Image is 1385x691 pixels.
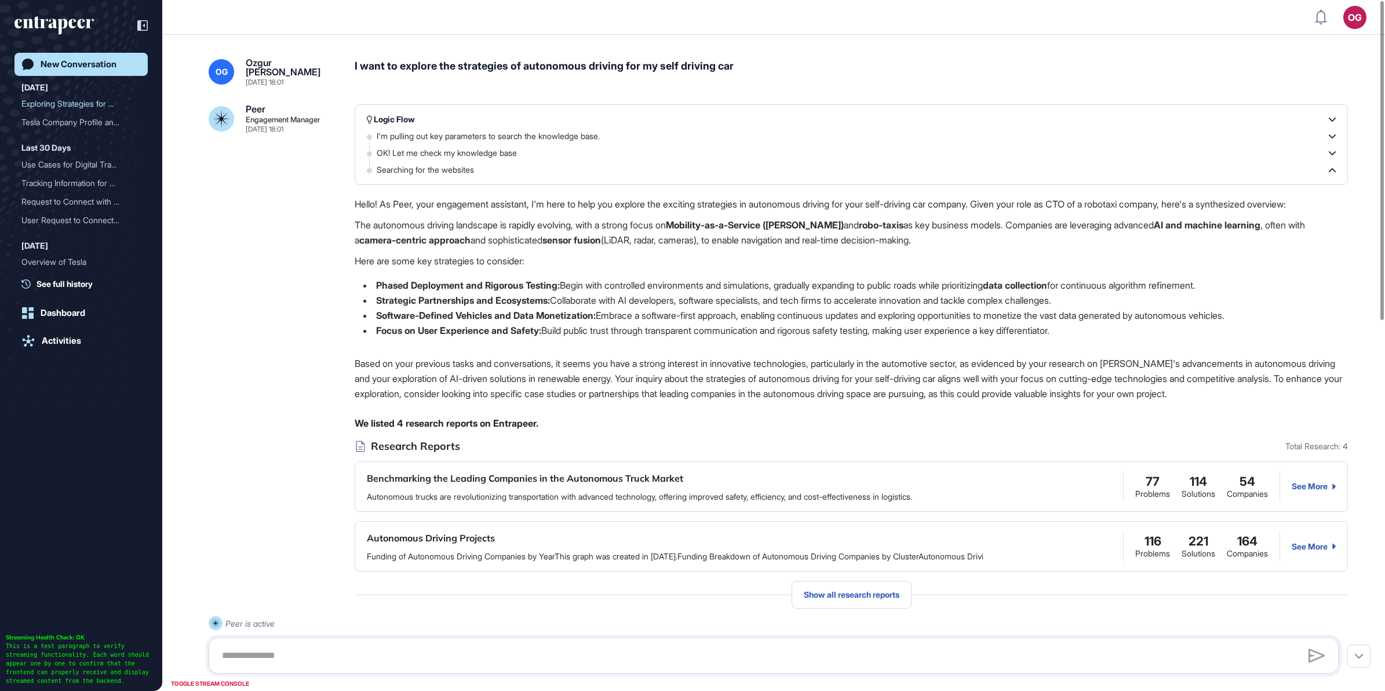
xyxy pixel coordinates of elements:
[21,174,132,192] div: Tracking Information for ...
[1190,475,1207,489] div: 114
[1182,549,1215,558] div: Solutions
[14,301,148,325] a: Dashboard
[377,130,611,142] p: I'm pulling out key parameters to search the knowledge base.
[21,141,71,155] div: Last 30 Days
[377,147,529,159] p: OK! Let me check my knowledge base
[168,677,252,691] div: TOGGLE STREAM CONSOLE
[355,323,1348,338] li: Build public trust through transparent communication and rigorous safety testing, making user exp...
[1182,489,1215,499] div: Solutions
[1154,219,1260,231] strong: AI and machine learning
[377,164,486,176] p: Searching for the websites
[21,278,148,290] a: See full history
[355,439,1348,453] div: Research Reports
[21,113,132,132] div: Tesla Company Profile and...
[376,325,541,336] strong: Focus on User Experience and Safety:
[21,253,132,271] div: Overview of Tesla
[983,279,1047,291] strong: data collection
[1240,475,1255,489] div: 54
[1292,482,1336,491] div: See More
[1135,549,1170,558] div: Problems
[21,192,132,211] div: Request to Connect with R...
[367,471,683,486] div: Benchmarking the Leading Companies in the Autonomous Truck Market
[666,219,844,231] strong: Mobility-as-a-Service ([PERSON_NAME])
[21,253,141,271] div: Overview of Tesla
[542,234,601,246] strong: sensor fusion
[367,491,912,503] div: Autonomous trucks are revolutionizing transportation with advanced technology, offering improved ...
[1145,534,1161,549] div: 116
[41,59,116,70] div: New Conversation
[1227,549,1268,558] div: Companies
[355,253,1348,268] p: Here are some key strategies to consider:
[14,329,148,352] a: Activities
[21,211,141,230] div: User Request to Connect with Reese
[21,94,132,113] div: Exploring Strategies for ...
[367,114,415,125] div: Logic Flow
[246,104,265,114] div: Peer
[14,16,94,35] div: entrapeer-logo
[1292,542,1336,551] div: See More
[21,239,48,253] div: [DATE]
[225,616,275,631] div: Peer is active
[355,308,1348,323] li: Embrace a software-first approach, enabling continuous updates and exploring opportunities to mon...
[355,197,1348,212] p: Hello! As Peer, your engagement assistant, I'm here to help you explore the exciting strategies i...
[1146,475,1160,489] div: 77
[246,116,320,123] div: Engagement Manager
[804,590,899,599] span: Show all research reports
[21,113,141,132] div: Tesla Company Profile and In-Depth Analysis
[355,58,1348,86] div: I want to explore the strategies of autonomous driving for my self driving car
[1343,6,1366,29] button: OG
[21,94,141,113] div: Exploring Strategies for Autonomous Driving in Self-Driving Cars
[355,416,1348,431] div: We listed 4 research reports on Entrapeer.
[376,294,550,306] strong: Strategic Partnerships and Ecosystems:
[859,219,903,231] strong: robo-taxis
[21,174,141,192] div: Tracking Information for OpenAI
[21,81,48,94] div: [DATE]
[21,211,132,230] div: User Request to Connect w...
[1227,489,1268,499] div: Companies
[367,551,983,562] div: Funding of Autonomous Driving Companies by YearThis graph was created in [DATE].Funding Breakdown...
[21,192,141,211] div: Request to Connect with Reese
[42,336,81,346] div: Activities
[41,308,85,318] div: Dashboard
[1135,489,1170,499] div: Problems
[367,531,495,546] div: Autonomous Driving Projects
[359,234,471,246] strong: camera-centric approach
[37,278,93,290] span: See full history
[246,58,336,77] div: Ozgur [PERSON_NAME]
[1189,534,1208,549] div: 221
[1237,534,1258,549] div: 164
[376,279,560,291] strong: Phased Deployment and Rigorous Testing:
[246,126,283,133] div: [DATE] 18:01
[14,53,148,76] a: New Conversation
[376,310,596,321] strong: Software-Defined Vehicles and Data Monetization:
[21,155,141,174] div: Use Cases for Digital Transformation
[216,67,228,77] span: OG
[355,356,1348,401] p: Based on your previous tasks and conversations, it seems you have a strong interest in innovative...
[355,278,1348,293] li: Begin with controlled environments and simulations, gradually expanding to public roads while pri...
[355,293,1348,308] li: Collaborate with AI developers, software specialists, and tech firms to accelerate innovation and...
[246,79,283,86] div: [DATE] 18:01
[21,155,132,174] div: Use Cases for Digital Tra...
[1285,442,1348,451] div: Total Research: 4
[355,217,1348,248] p: The autonomous driving landscape is rapidly evolving, with a strong focus on and as key business ...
